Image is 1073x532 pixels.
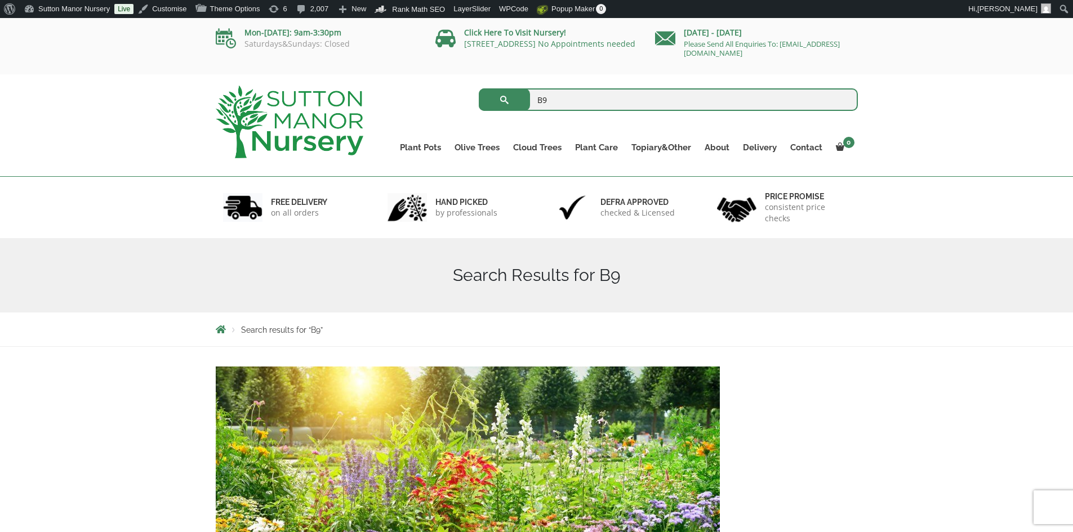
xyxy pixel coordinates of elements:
h6: Defra approved [600,197,675,207]
h6: hand picked [435,197,497,207]
a: Plant Pots [393,140,448,155]
a: Olive Trees [448,140,506,155]
img: 3.jpg [553,193,592,222]
p: Mon-[DATE]: 9am-3:30pm [216,26,418,39]
img: 2.jpg [388,193,427,222]
img: 1.jpg [223,193,262,222]
a: Topiary&Other [625,140,698,155]
a: About [698,140,736,155]
a: Plant Care [568,140,625,155]
p: by professionals [435,207,497,218]
span: Rank Math SEO [392,5,445,14]
span: [PERSON_NAME] [977,5,1038,13]
a: Delivery [736,140,783,155]
a: Cloud Trees [506,140,568,155]
a: Click Here To Visit Nursery! [464,27,566,38]
h6: FREE DELIVERY [271,197,327,207]
a: Please Send All Enquiries To: [EMAIL_ADDRESS][DOMAIN_NAME] [684,39,840,58]
p: consistent price checks [765,202,851,224]
a: 0 [829,140,858,155]
p: Saturdays&Sundays: Closed [216,39,418,48]
input: Search... [479,88,858,111]
span: Search results for “B9” [241,325,323,334]
span: 0 [843,137,854,148]
p: [DATE] - [DATE] [655,26,858,39]
a: [STREET_ADDRESS] No Appointments needed [464,38,635,49]
nav: Breadcrumbs [216,325,858,334]
p: on all orders [271,207,327,218]
a: Live [114,4,133,14]
h1: Search Results for B9 [216,265,858,285]
a: Contact [783,140,829,155]
a: 6 Changes to Make to Your Garden Before Spring Arrives [216,481,720,492]
h6: Price promise [765,191,851,202]
img: 4.jpg [717,190,756,225]
p: checked & Licensed [600,207,675,218]
img: logo [216,86,363,158]
span: 0 [596,4,606,14]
